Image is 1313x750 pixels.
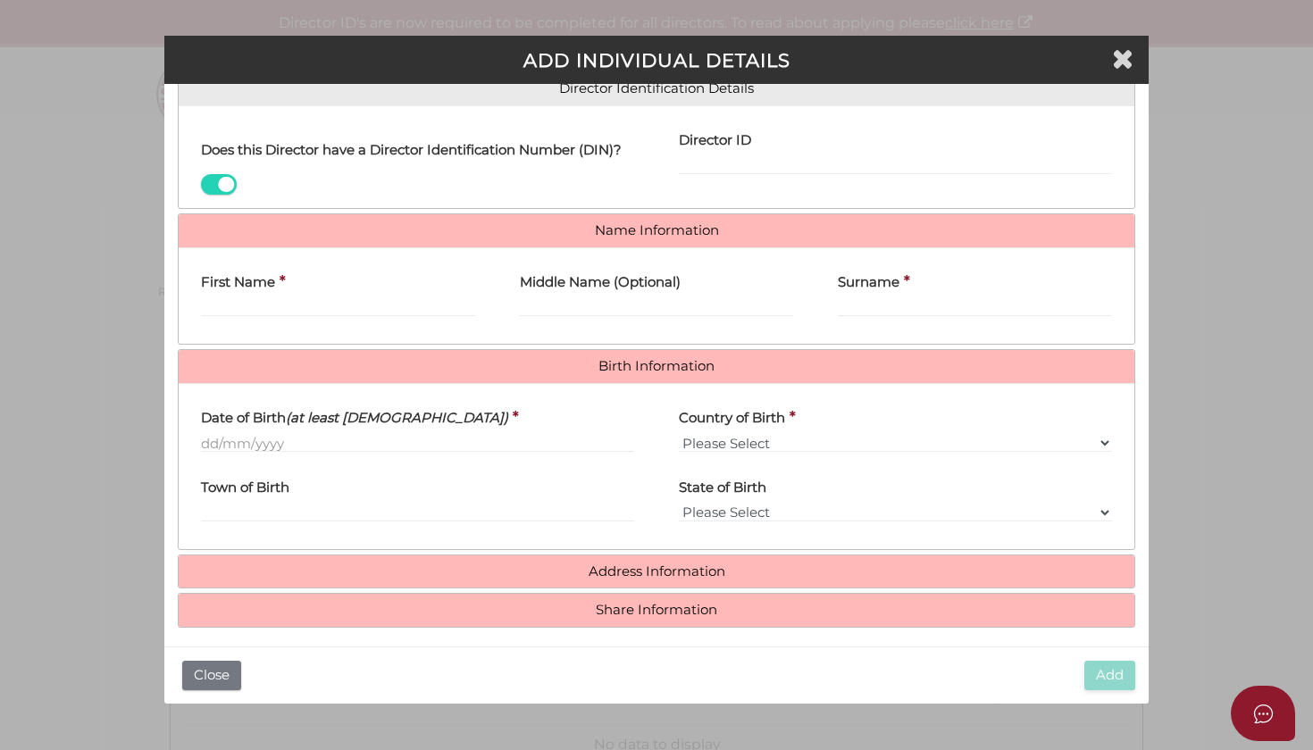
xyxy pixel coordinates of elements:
h4: Town of Birth [201,480,289,496]
h4: Country of Birth [679,411,785,426]
input: dd/mm/yyyy [201,433,634,453]
h4: State of Birth [679,480,766,496]
i: (at least [DEMOGRAPHIC_DATA]) [286,409,508,426]
a: Share Information [192,603,1122,618]
h4: Date of Birth [201,411,508,426]
button: Close [182,661,241,690]
button: Open asap [1231,686,1295,741]
a: Address Information [192,564,1122,579]
button: Add [1084,661,1135,690]
select: v [679,433,1112,453]
a: Birth Information [192,359,1122,374]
